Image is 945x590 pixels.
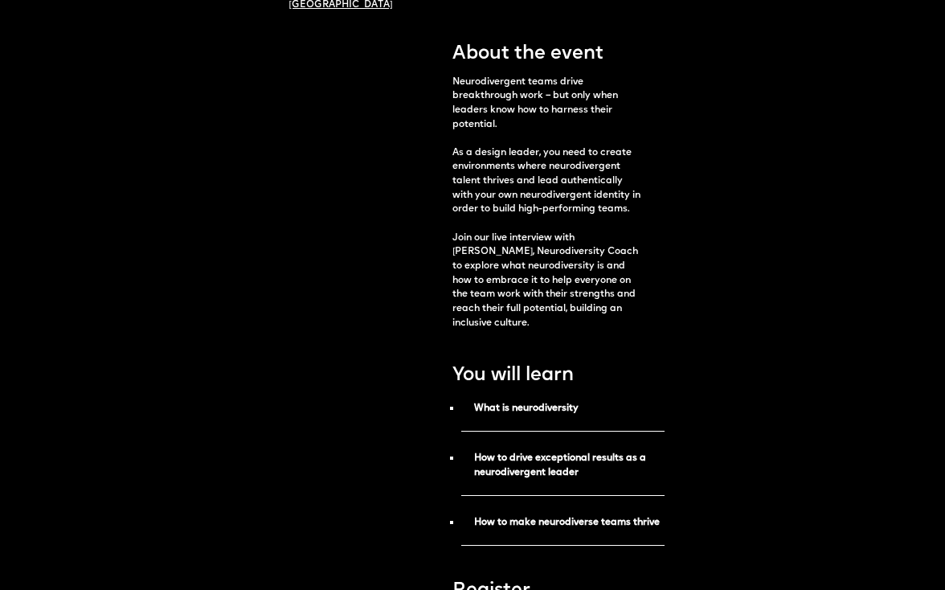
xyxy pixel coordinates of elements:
[474,453,646,478] strong: How to drive exceptional results as a neurodivergent leader
[474,404,579,413] strong: What is neurodiversity
[452,363,665,389] p: You will learn
[474,518,660,527] strong: How to make neurodiverse teams thrive
[452,76,643,331] p: Neurodivergent teams drive breakthrough work – but only when leaders know how to harness their po...
[452,41,665,68] p: About the event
